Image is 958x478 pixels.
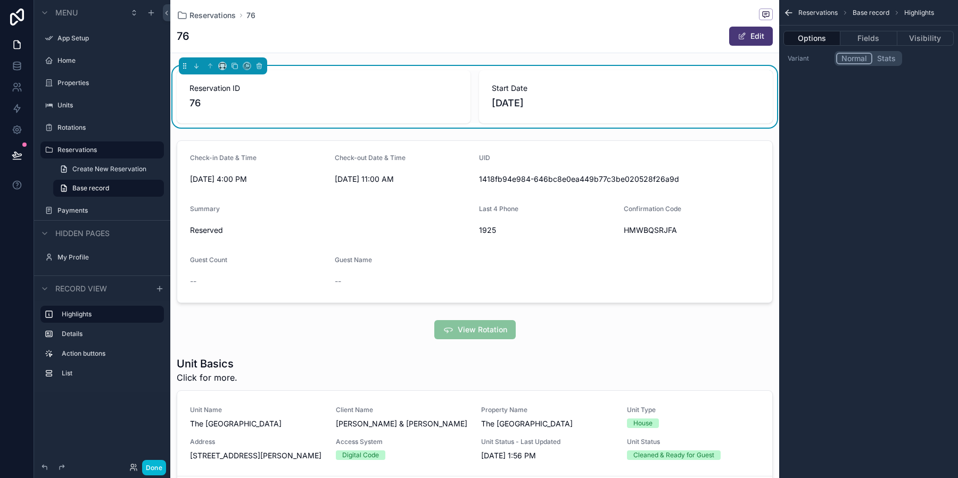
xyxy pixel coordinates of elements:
span: Reservations [189,10,236,21]
label: Home [57,56,162,65]
label: List [62,369,160,378]
a: Base record [53,180,164,197]
span: Record view [55,283,107,294]
span: Menu [55,7,78,18]
span: [DATE] [492,96,760,111]
span: Hidden pages [55,228,110,239]
label: Payments [57,206,162,215]
label: Units [57,101,162,110]
span: Reservations [798,9,838,17]
span: Base record [853,9,889,17]
button: Normal [836,53,872,64]
label: Action buttons [62,349,160,358]
button: Visibility [897,31,954,46]
span: Highlights [904,9,934,17]
div: scrollable content [34,301,170,392]
label: Rotations [57,123,162,132]
label: Details [62,330,160,338]
button: Stats [872,53,901,64]
button: Fields [840,31,897,46]
span: 76 [189,96,458,111]
a: Create New Reservation [53,161,164,178]
a: 76 [246,10,255,21]
label: App Setup [57,34,162,43]
span: Reservation ID [189,83,458,94]
button: Done [142,460,166,475]
span: Base record [72,184,109,192]
h1: 76 [177,29,189,44]
label: My Profile [57,253,162,262]
span: Start Date [492,83,760,94]
span: Create New Reservation [72,165,146,173]
label: Properties [57,79,162,87]
label: Reservations [57,146,158,154]
label: Variant [788,54,830,63]
a: Reservations [177,10,236,21]
label: Highlights [62,310,155,318]
button: Edit [729,27,773,46]
button: Options [783,31,840,46]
